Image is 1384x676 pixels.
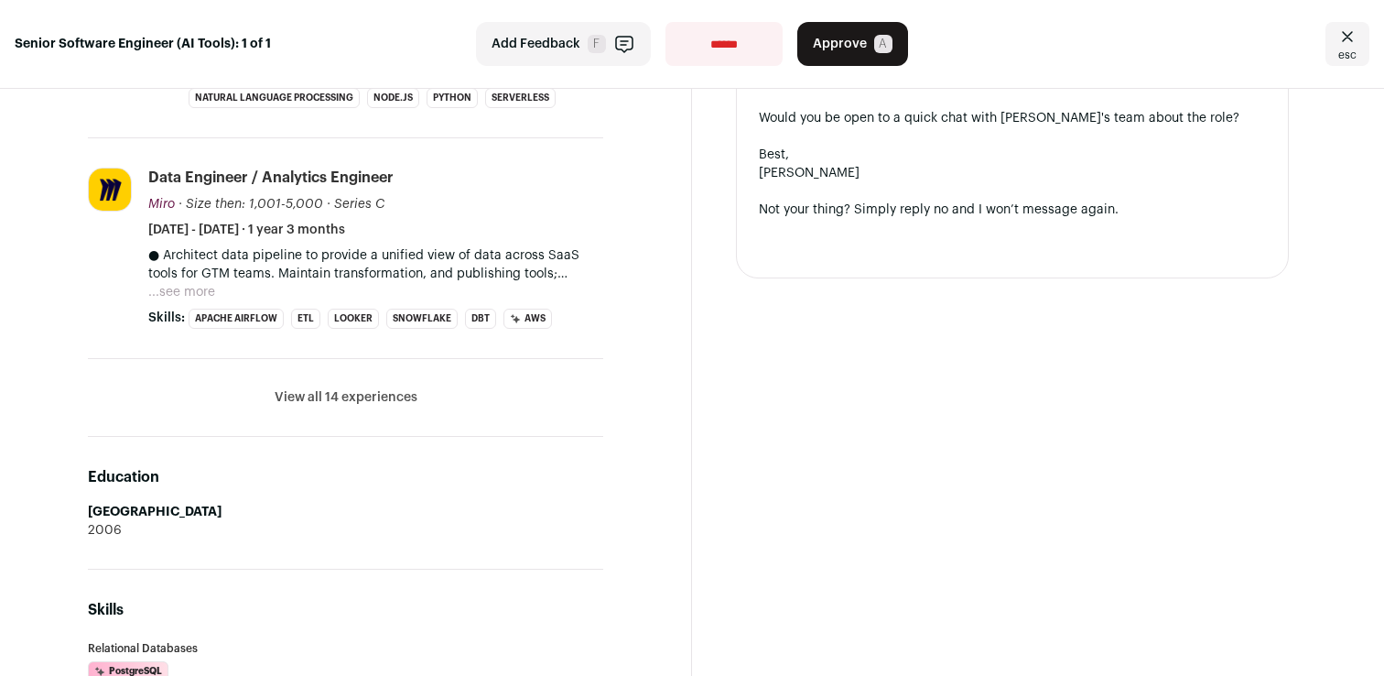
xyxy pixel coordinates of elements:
span: · [327,195,330,213]
div: Would you be open to a quick chat with [PERSON_NAME]'s team about the role? [759,109,1266,127]
img: ef58db314ca735b021c115fbe09b8de93c53622d34ec7cd25f72e7985800b5ef.jpg [89,169,131,211]
strong: [GEOGRAPHIC_DATA] [88,506,222,518]
a: Close [1325,22,1369,66]
button: View all 14 experiences [275,388,417,407]
div: Not your thing? Simply reply no and I won’t message again. [759,201,1266,219]
li: Apache Airflow [189,309,284,329]
li: ETL [291,309,320,329]
button: Approve A [797,22,908,66]
li: Natural Language Processing [189,88,360,108]
li: Python [427,88,478,108]
li: Snowflake [386,309,458,329]
div: Data Engineer / Analytics Engineer [148,168,394,188]
h3: Relational Databases [88,643,603,654]
li: AWS [503,309,552,329]
li: Serverless [485,88,556,108]
span: Approve [813,35,867,53]
span: Series C [334,198,384,211]
button: Add Feedback F [476,22,651,66]
span: esc [1338,48,1357,62]
span: Skills: [148,309,185,327]
li: Node.js [367,88,419,108]
h2: Education [88,466,603,488]
span: Add Feedback [492,35,580,53]
strong: Senior Software Engineer (AI Tools): 1 of 1 [15,35,271,53]
li: Looker [328,309,379,329]
h2: Skills [88,599,603,621]
span: · Size then: 1,001-5,000 [178,198,323,211]
div: [PERSON_NAME] [759,164,1266,182]
li: dbt [465,309,496,329]
span: F [588,35,606,53]
span: A [874,35,892,53]
span: 2006 [88,521,122,540]
p: ● Architect data pipeline to provide a unified view of data across SaaS tools for GTM teams. Main... [148,246,603,283]
div: Best, [759,146,1266,164]
button: ...see more [148,283,215,301]
span: [DATE] - [DATE] · 1 year 3 months [148,221,345,239]
span: Miro [148,198,175,211]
